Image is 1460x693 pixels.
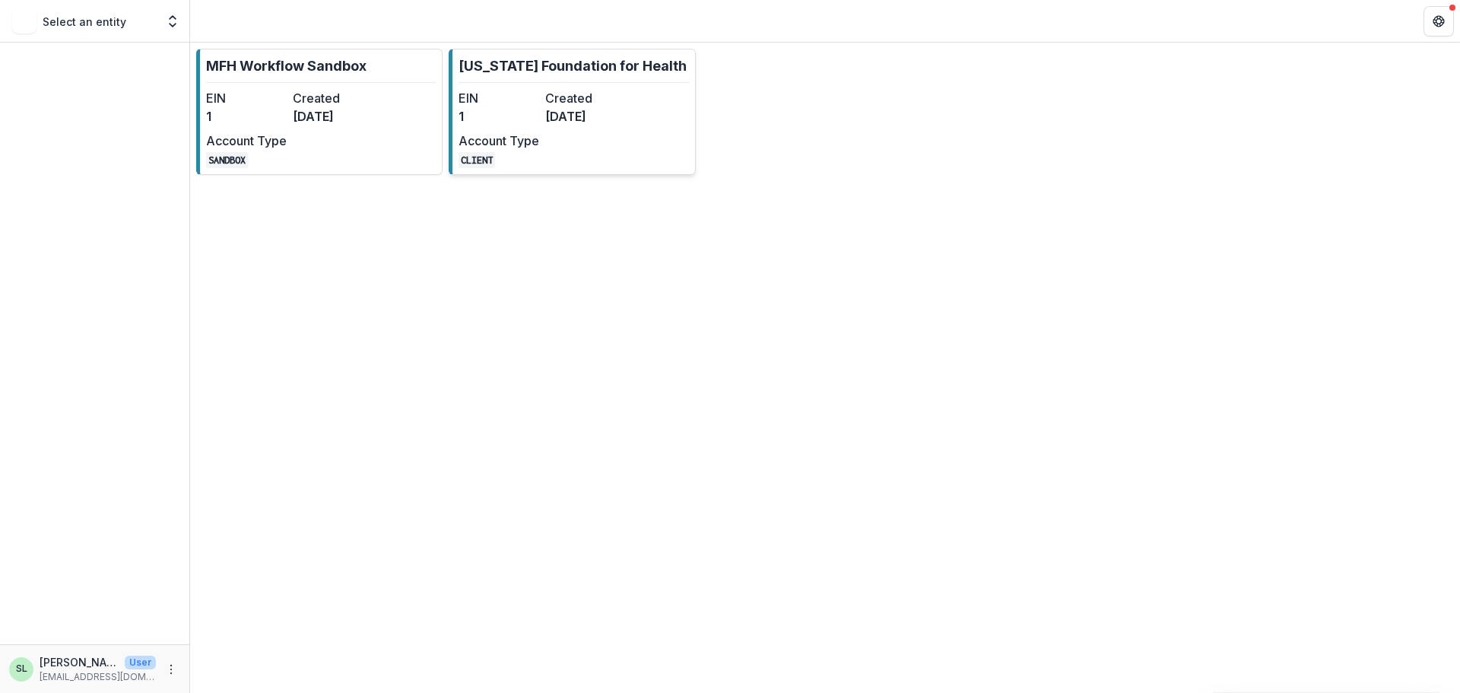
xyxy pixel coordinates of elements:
[459,89,539,107] dt: EIN
[40,654,119,670] p: [PERSON_NAME]
[16,664,27,674] div: Sada Lindsey
[125,656,156,669] p: User
[12,9,36,33] img: Select an entity
[206,89,287,107] dt: EIN
[40,670,156,684] p: [EMAIL_ADDRESS][DOMAIN_NAME]
[545,107,626,126] dd: [DATE]
[545,89,626,107] dt: Created
[43,14,126,30] p: Select an entity
[206,132,287,150] dt: Account Type
[162,660,180,679] button: More
[459,152,495,168] code: CLIENT
[206,152,248,168] code: SANDBOX
[206,56,367,76] p: MFH Workflow Sandbox
[196,49,443,175] a: MFH Workflow SandboxEIN1Created[DATE]Account TypeSANDBOX
[293,89,373,107] dt: Created
[459,132,539,150] dt: Account Type
[206,107,287,126] dd: 1
[459,56,687,76] p: [US_STATE] Foundation for Health
[1423,6,1454,37] button: Get Help
[293,107,373,126] dd: [DATE]
[449,49,695,175] a: [US_STATE] Foundation for HealthEIN1Created[DATE]Account TypeCLIENT
[459,107,539,126] dd: 1
[162,6,183,37] button: Open entity switcher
